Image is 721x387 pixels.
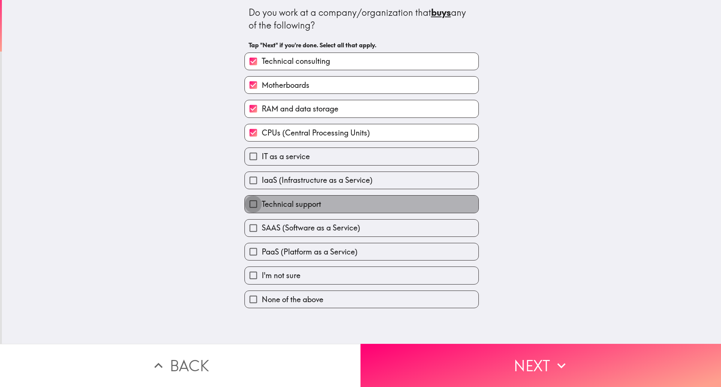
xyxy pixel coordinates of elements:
span: PaaS (Platform as a Service) [262,247,357,257]
span: I'm not sure [262,270,300,281]
span: Motherboards [262,80,309,90]
span: SAAS (Software as a Service) [262,223,360,233]
span: RAM and data storage [262,104,338,114]
button: CPUs (Central Processing Units) [245,124,478,141]
span: CPUs (Central Processing Units) [262,128,370,138]
button: Technical support [245,196,478,212]
span: IT as a service [262,151,310,162]
button: PaaS (Platform as a Service) [245,243,478,260]
button: RAM and data storage [245,100,478,117]
u: buys [431,7,451,18]
span: IaaS (Infrastructure as a Service) [262,175,373,185]
h6: Tap "Next" if you're done. Select all that apply. [249,41,475,49]
button: Technical consulting [245,53,478,70]
button: IT as a service [245,148,478,165]
button: Motherboards [245,77,478,93]
button: Next [360,344,721,387]
span: Technical support [262,199,321,209]
button: I'm not sure [245,267,478,284]
button: IaaS (Infrastructure as a Service) [245,172,478,189]
span: None of the above [262,294,323,305]
div: Do you work at a company/organization that any of the following? [249,6,475,32]
span: Technical consulting [262,56,330,66]
button: SAAS (Software as a Service) [245,220,478,236]
button: None of the above [245,291,478,308]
